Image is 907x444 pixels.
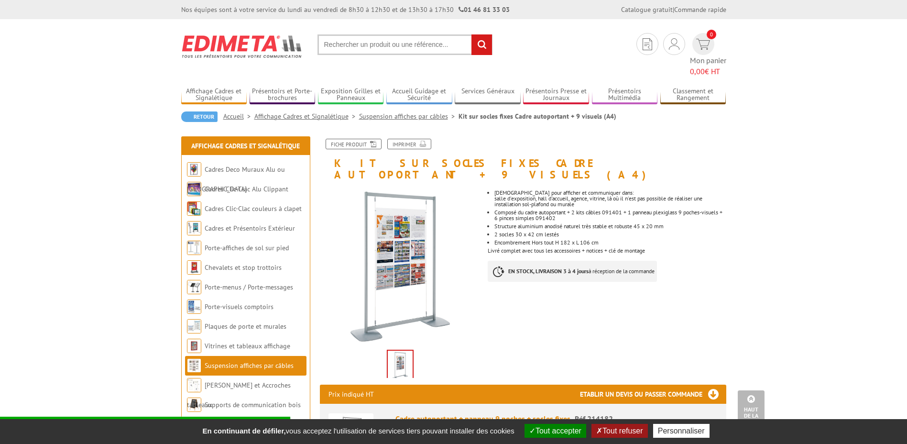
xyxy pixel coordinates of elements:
[205,283,293,291] a: Porte-menus / Porte-messages
[223,112,254,121] a: Accueil
[508,267,589,275] strong: EN STOCK, LIVRAISON 3 à 4 jours
[250,87,316,103] a: Présentoirs et Porte-brochures
[494,240,726,245] li: Encombrement Hors tout H 182 x L 106 cm
[320,185,481,346] img: suspendus_par_cables_214182_1.jpg
[674,5,726,14] a: Commande rapide
[494,190,726,207] li: [DEMOGRAPHIC_DATA] pour afficher et communiquer dans: salle d'exposition, hall d'accueil, agence,...
[359,112,459,121] a: Suspension affiches par câbles
[181,111,218,122] a: Retour
[202,427,285,435] strong: En continuant de défiler,
[205,224,295,233] a: Cadres et Présentoirs Extérieur
[643,38,652,50] img: devis rapide
[181,87,247,103] a: Affichage Cadres et Signalétique
[525,424,586,438] button: Tout accepter
[690,66,726,77] span: € HT
[592,87,658,103] a: Présentoirs Multimédia
[459,5,510,14] strong: 01 46 81 33 03
[494,223,726,229] li: Structure aluminium anodisé naturel très stable et robuste 45 x 20 mm
[187,339,201,353] img: Vitrines et tableaux affichage
[187,319,201,333] img: Plaques de porte et murales
[187,201,201,216] img: Cadres Clic-Clac couleurs à clapet
[386,87,452,103] a: Accueil Guidage et Sécurité
[187,280,201,294] img: Porte-menus / Porte-messages
[187,358,201,373] img: Suspension affiches par câbles
[696,39,710,50] img: devis rapide
[669,38,679,50] img: devis rapide
[187,381,291,409] a: [PERSON_NAME] et Accroches tableaux
[738,390,765,430] a: Haut de la page
[653,424,710,438] button: Personnaliser (fenêtre modale)
[455,87,521,103] a: Services Généraux
[254,112,359,121] a: Affichage Cadres et Signalétique
[205,322,286,331] a: Plaques de porte et murales
[387,139,431,149] a: Imprimer
[575,414,613,423] span: Réf.214182
[690,55,726,77] span: Mon panier
[494,232,726,237] li: 2 socles 30 x 42 cm lestés
[660,87,726,103] a: Classement et Rangement
[326,139,382,149] a: Fiche produit
[205,263,282,272] a: Chevalets et stop trottoirs
[187,162,201,177] img: Cadres Deco Muraux Alu ou Bois
[181,29,303,64] img: Edimeta
[707,30,716,39] span: 0
[591,424,647,438] button: Tout refuser
[317,34,492,55] input: Rechercher un produit ou une référence...
[187,300,201,314] img: Porte-visuels comptoirs
[191,142,300,150] a: Affichage Cadres et Signalétique
[205,302,273,311] a: Porte-visuels comptoirs
[690,33,726,77] a: devis rapide 0 Mon panier 0,00€ HT
[205,400,301,409] a: Supports de communication bois
[205,342,290,350] a: Vitrines et tableaux affichage
[690,67,705,76] span: 0,00
[494,210,726,221] li: Composé du cadre autoportant + 2 kits câbles 091401 + 1 panneau plexiglass 9 poches-visuels + 6 p...
[395,413,718,424] div: Cadre autoportant + panneau 9 poches + socles fixes -
[205,244,289,252] a: Porte-affiches de sol sur pied
[388,351,413,380] img: suspendus_par_cables_214182_1.jpg
[328,385,374,404] p: Prix indiqué HT
[187,165,285,193] a: Cadres Deco Muraux Alu ou [GEOGRAPHIC_DATA]
[621,5,726,14] div: |
[205,204,302,213] a: Cadres Clic-Clac couleurs à clapet
[181,5,510,14] div: Nos équipes sont à votre service du lundi au vendredi de 8h30 à 12h30 et de 13h30 à 17h30
[318,87,384,103] a: Exposition Grilles et Panneaux
[187,378,201,392] img: Cimaises et Accroches tableaux
[313,139,733,180] h1: Kit sur socles fixes Cadre autoportant + 9 visuels (A4)
[580,385,726,404] h3: Etablir un devis ou passer commande
[187,221,201,235] img: Cadres et Présentoirs Extérieur
[621,5,673,14] a: Catalogue gratuit
[488,261,657,282] p: à réception de la commande
[523,87,589,103] a: Présentoirs Presse et Journaux
[205,185,288,193] a: Cadres Clic-Clac Alu Clippant
[205,361,294,370] a: Suspension affiches par câbles
[459,111,616,121] li: Kit sur socles fixes Cadre autoportant + 9 visuels (A4)
[187,241,201,255] img: Porte-affiches de sol sur pied
[187,260,201,275] img: Chevalets et stop trottoirs
[488,180,733,291] div: Livré complet avec tous les accessoires + notices + clé de montage
[197,427,519,435] span: vous acceptez l'utilisation de services tiers pouvant installer des cookies
[471,34,492,55] input: rechercher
